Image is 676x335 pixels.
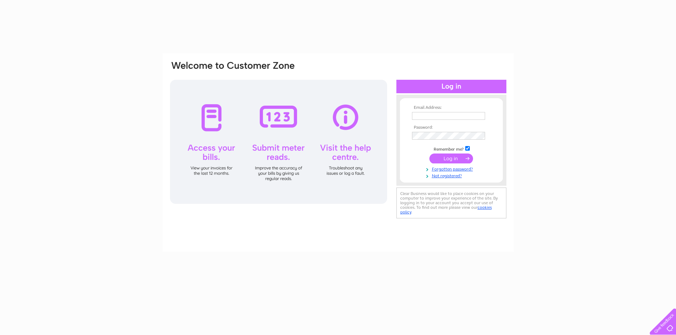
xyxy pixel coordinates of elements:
[400,205,492,214] a: cookies policy
[412,165,493,172] a: Forgotten password?
[412,172,493,179] a: Not registered?
[410,145,493,152] td: Remember me?
[410,105,493,110] th: Email Address:
[410,125,493,130] th: Password:
[429,153,473,163] input: Submit
[396,188,506,218] div: Clear Business would like to place cookies on your computer to improve your experience of the sit...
